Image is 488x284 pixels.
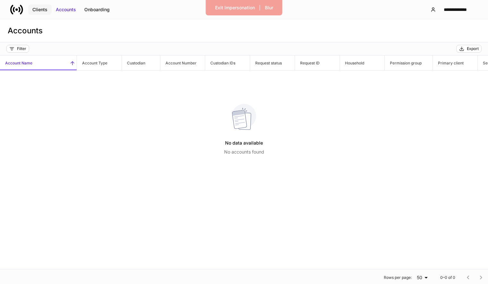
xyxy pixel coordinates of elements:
button: Filter [6,45,29,53]
h6: Permission group [385,60,422,66]
div: Filter [17,46,26,51]
p: 0–0 of 0 [440,275,455,280]
h6: Primary client [433,60,464,66]
div: Exit Impersonation [215,4,255,11]
div: Export [467,46,479,51]
span: Account Number [160,55,205,70]
div: Blur [265,4,273,11]
div: Clients [32,6,47,13]
button: Blur [261,3,277,13]
span: Request status [250,55,295,70]
span: Request ID [295,55,340,70]
span: Custodian [122,55,160,70]
button: Accounts [52,4,80,15]
h6: Request status [250,60,282,66]
button: Clients [28,4,52,15]
h6: Custodian IDs [205,60,235,66]
span: Permission group [385,55,433,70]
div: Onboarding [84,6,110,13]
span: Primary client [433,55,477,70]
h6: Household [340,60,364,66]
button: Onboarding [80,4,114,15]
div: Accounts [56,6,76,13]
span: Household [340,55,384,70]
span: Custodian IDs [205,55,250,70]
div: 50 [414,274,430,281]
p: Rows per page: [384,275,412,280]
h5: No data available [225,137,263,149]
h6: Request ID [295,60,320,66]
button: Export [456,45,482,53]
span: Account Type [77,55,122,70]
p: No accounts found [224,149,264,155]
h6: Account Number [160,60,197,66]
h6: Custodian [122,60,145,66]
h6: Account Type [77,60,107,66]
h3: Accounts [8,26,43,36]
button: Exit Impersonation [211,3,259,13]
